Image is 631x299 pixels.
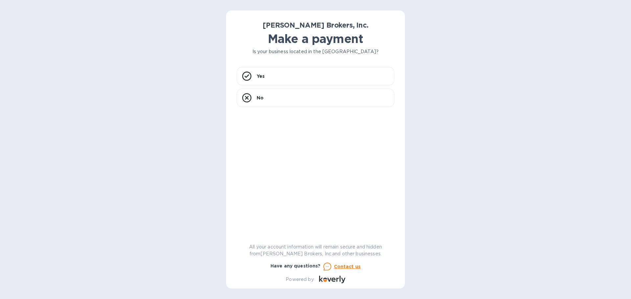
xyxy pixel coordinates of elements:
p: Yes [257,73,265,79]
h1: Make a payment [237,32,394,46]
u: Contact us [334,264,361,269]
b: [PERSON_NAME] Brokers, Inc. [263,21,368,29]
b: Have any questions? [270,263,321,268]
p: Powered by [286,276,314,283]
p: Is your business located in the [GEOGRAPHIC_DATA]? [237,48,394,55]
p: All your account information will remain secure and hidden from [PERSON_NAME] Brokers, Inc. and o... [237,244,394,257]
p: No [257,95,264,101]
